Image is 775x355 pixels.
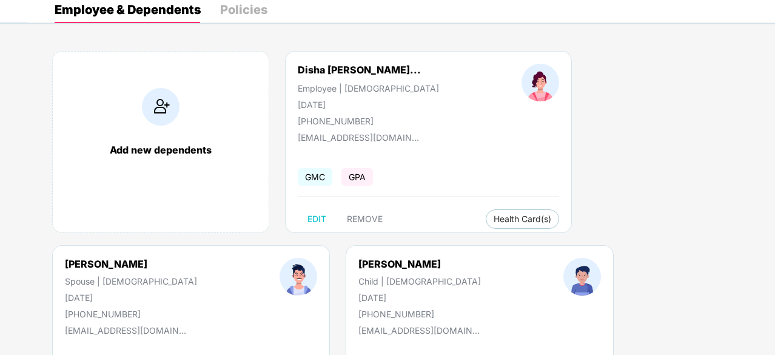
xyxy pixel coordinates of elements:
[298,100,439,110] div: [DATE]
[280,258,317,296] img: profileImage
[65,325,186,336] div: [EMAIL_ADDRESS][DOMAIN_NAME]
[65,292,197,303] div: [DATE]
[298,64,421,76] div: Disha [PERSON_NAME]...
[486,209,559,229] button: Health Card(s)
[522,64,559,101] img: profileImage
[298,209,336,229] button: EDIT
[347,214,383,224] span: REMOVE
[65,276,197,286] div: Spouse | [DEMOGRAPHIC_DATA]
[55,4,201,16] div: Employee & Dependents
[358,292,481,303] div: [DATE]
[494,216,551,222] span: Health Card(s)
[298,116,439,126] div: [PHONE_NUMBER]
[65,144,257,156] div: Add new dependents
[220,4,267,16] div: Policies
[65,258,197,270] div: [PERSON_NAME]
[341,168,373,186] span: GPA
[298,132,419,143] div: [EMAIL_ADDRESS][DOMAIN_NAME]
[358,276,481,286] div: Child | [DEMOGRAPHIC_DATA]
[142,88,179,126] img: addIcon
[358,325,480,336] div: [EMAIL_ADDRESS][DOMAIN_NAME]
[298,83,439,93] div: Employee | [DEMOGRAPHIC_DATA]
[298,168,332,186] span: GMC
[358,309,481,319] div: [PHONE_NUMBER]
[337,209,392,229] button: REMOVE
[307,214,326,224] span: EDIT
[358,258,481,270] div: [PERSON_NAME]
[65,309,197,319] div: [PHONE_NUMBER]
[563,258,601,296] img: profileImage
